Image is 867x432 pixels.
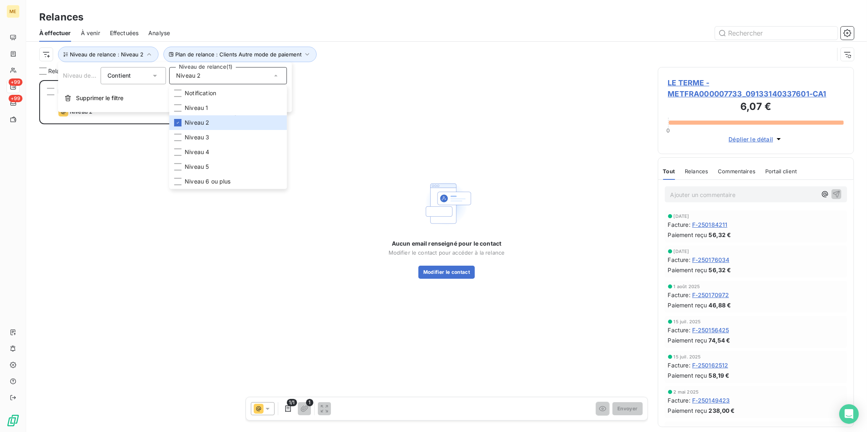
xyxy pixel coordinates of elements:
span: Tout [663,168,675,175]
img: Logo LeanPay [7,414,20,427]
span: Supprimer le filtre [76,94,123,102]
span: Facture : [668,396,690,405]
span: Déplier le détail [728,135,773,143]
span: F-250170972 [692,291,729,299]
span: Relance [48,67,70,75]
span: Facture : [668,326,690,334]
span: LE TERME [58,88,86,95]
span: Paiement reçu [668,371,707,380]
span: Facture : [668,255,690,264]
span: Relances [685,168,708,175]
span: 74,54 € [708,336,730,345]
span: 15 juil. 2025 [674,354,701,359]
input: Rechercher [715,27,838,40]
span: LE TERME - METFRA000007733_09133140337601-CA1 [668,77,844,99]
span: 2 mai 2025 [674,389,699,394]
span: 1 août 2025 [674,284,700,289]
img: Empty state [420,177,473,230]
span: Portail client [765,168,797,175]
span: Facture : [668,361,690,369]
span: Plan de relance : Clients Autre mode de paiement [175,51,302,58]
span: Niveau 3 [185,133,209,141]
span: F-250176034 [692,255,730,264]
span: 46,88 € [708,301,731,309]
span: F-250162512 [692,361,728,369]
span: Facture : [668,291,690,299]
span: Niveau 1 [185,104,208,112]
span: Niveau 4 [185,148,209,156]
div: ME [7,5,20,18]
span: Effectuées [110,29,139,37]
button: Supprimer le filtre [58,89,292,107]
span: 56,32 € [708,231,731,239]
span: F-250156425 [692,326,729,334]
span: Notification [185,89,216,97]
span: +99 [9,78,22,86]
span: À venir [81,29,100,37]
span: Modifier le contact pour accéder à la relance [389,249,505,256]
span: Paiement reçu [668,406,707,415]
span: Niveau 6 ou plus [185,177,230,186]
span: 58,19 € [708,371,729,380]
button: Modifier le contact [418,266,475,279]
button: Envoyer [612,402,642,415]
span: 238,00 € [708,406,735,415]
span: À effectuer [39,29,71,37]
span: F-250149423 [692,396,730,405]
span: +99 [9,95,22,102]
button: Niveau de relance : Niveau 2 [58,47,159,62]
span: Niveau de relance [63,72,113,79]
span: 1 [306,399,313,406]
span: Paiement reçu [668,231,707,239]
span: Paiement reçu [668,266,707,274]
span: Aucun email renseigné pour le contact [392,240,502,248]
h3: 6,07 € [668,99,844,116]
span: 0 [666,127,670,134]
span: Facture : [668,220,690,229]
span: 15 juil. 2025 [674,319,701,324]
span: Commentaires [718,168,755,175]
span: 1/1 [287,399,297,406]
span: Niveau 2 [185,119,209,127]
button: Plan de relance : Clients Autre mode de paiement [163,47,317,62]
span: [DATE] [674,214,689,219]
span: F-250184211 [692,220,728,229]
span: Paiement reçu [668,336,707,345]
button: Déplier le détail [726,134,785,144]
span: Niveau 5 [185,163,209,171]
div: Open Intercom Messenger [839,404,859,424]
span: Analyse [148,29,170,37]
span: Contient [107,72,131,79]
span: Niveau 2 [176,72,201,80]
span: Paiement reçu [668,301,707,309]
span: [DATE] [674,249,689,254]
h3: Relances [39,10,83,25]
span: 56,32 € [708,266,731,274]
span: Niveau de relance : Niveau 2 [70,51,143,58]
